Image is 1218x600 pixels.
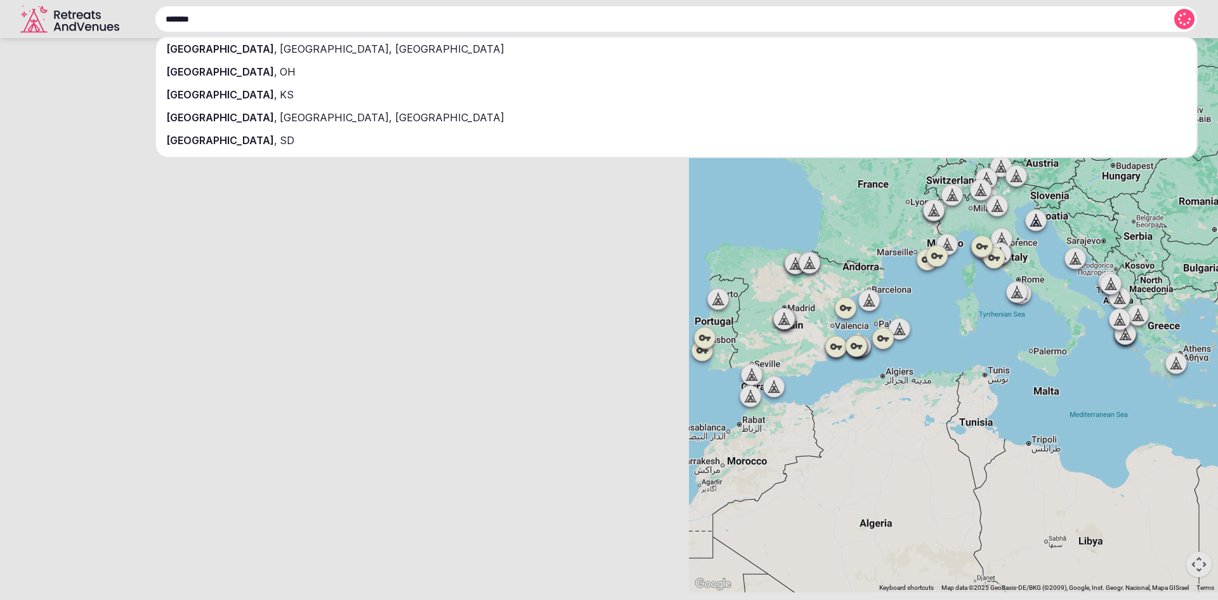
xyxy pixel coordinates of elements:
[156,106,1196,129] div: ,
[156,37,1196,60] div: ,
[156,83,1196,106] div: ,
[166,134,274,147] span: [GEOGRAPHIC_DATA]
[277,43,504,55] span: [GEOGRAPHIC_DATA], [GEOGRAPHIC_DATA]
[166,65,274,78] span: [GEOGRAPHIC_DATA]
[166,43,274,55] span: [GEOGRAPHIC_DATA]
[277,111,504,124] span: [GEOGRAPHIC_DATA], [GEOGRAPHIC_DATA]
[277,65,296,78] span: OH
[277,88,294,101] span: KS
[166,88,274,101] span: [GEOGRAPHIC_DATA]
[156,60,1196,83] div: ,
[156,129,1196,152] div: ,
[277,134,294,147] span: SD
[166,111,274,124] span: [GEOGRAPHIC_DATA]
